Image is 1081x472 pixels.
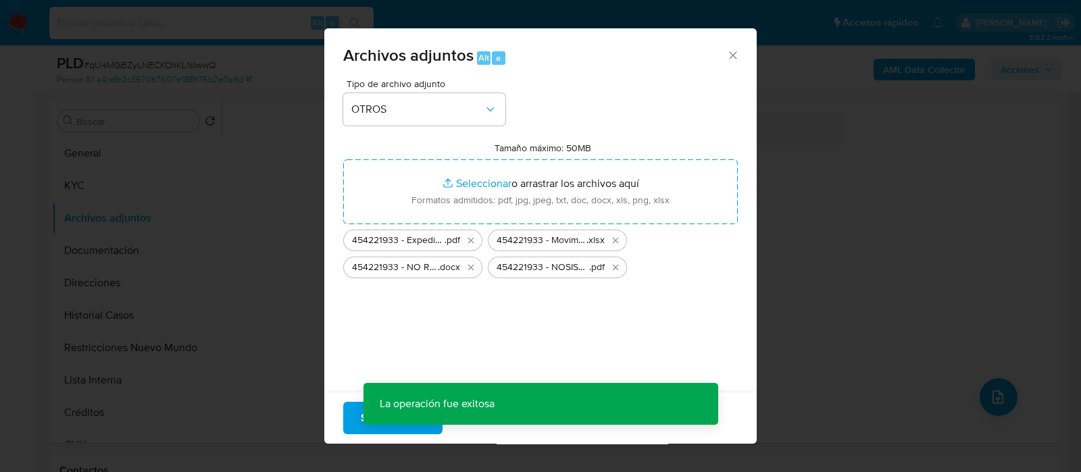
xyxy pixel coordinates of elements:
span: Cancelar [466,403,509,433]
label: Tamaño máximo: 50MB [495,142,591,154]
span: .pdf [445,234,460,247]
span: OTROS [351,103,484,116]
span: a [496,51,501,64]
span: .docx [438,261,460,274]
span: .pdf [589,261,605,274]
button: Subir archivo [343,402,443,434]
span: Tipo de archivo adjunto [347,79,509,88]
span: 454221933 - Movimientos [497,234,586,247]
button: OTROS [343,93,505,126]
p: La operación fue exitosa [363,383,511,425]
button: Cerrar [726,49,738,61]
button: Eliminar 454221933 - Expediente Judicial N50075.pdf [463,232,479,248]
span: 454221933 - NO ROI qU4MGBZyLNECKOIiKL1sIwwQ_2025_07_18_02_43_39 [352,261,438,274]
span: .xlsx [586,234,605,247]
span: 454221933 - Expediente Judicial N50075 [352,234,445,247]
span: Subir archivo [361,403,425,433]
span: 454221933 - NOSIS_Manager_InformeIndividual_20309738870_620658_20250718103859 [497,261,589,274]
button: Eliminar 454221933 - Movimientos.xlsx [607,232,624,248]
button: Eliminar 454221933 - NOSIS_Manager_InformeIndividual_20309738870_620658_20250718103859.pdf [607,259,624,276]
span: Alt [478,51,489,64]
ul: Archivos seleccionados [343,224,738,278]
button: Eliminar 454221933 - NO ROI qU4MGBZyLNECKOIiKL1sIwwQ_2025_07_18_02_43_39.docx [463,259,479,276]
span: Archivos adjuntos [343,43,474,67]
